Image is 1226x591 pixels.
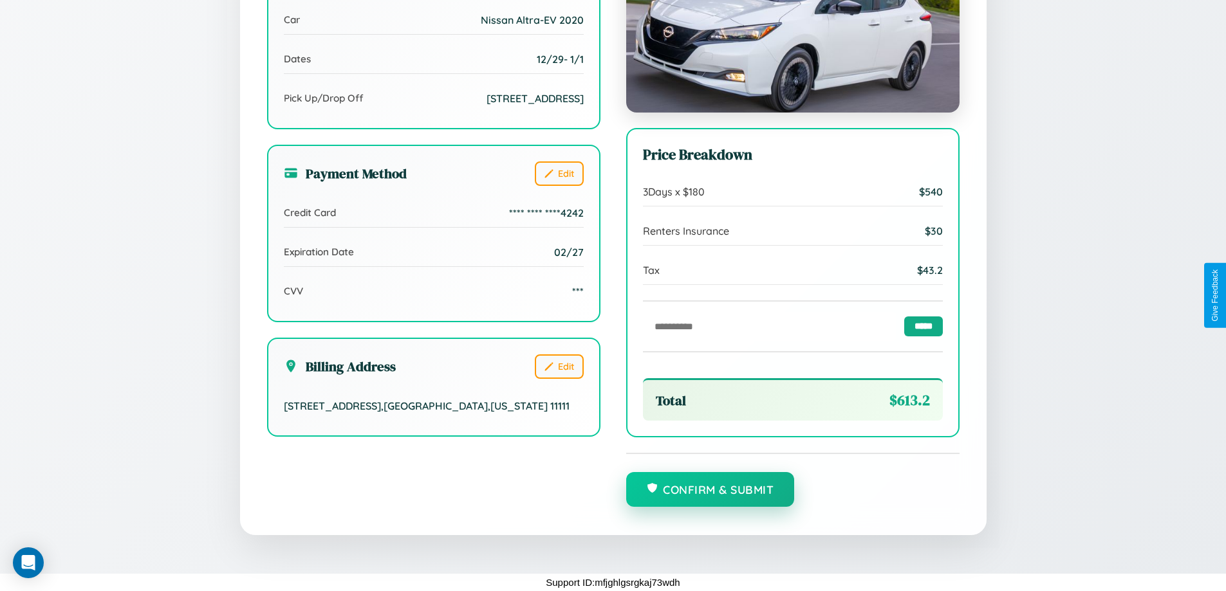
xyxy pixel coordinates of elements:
[284,246,354,258] span: Expiration Date
[546,574,680,591] p: Support ID: mfjghlgsrgkaj73wdh
[643,185,705,198] span: 3 Days x $ 180
[284,399,570,412] span: [STREET_ADDRESS] , [GEOGRAPHIC_DATA] , [US_STATE] 11111
[626,472,795,507] button: Confirm & Submit
[917,264,943,277] span: $ 43.2
[284,14,300,26] span: Car
[643,224,729,237] span: Renters Insurance
[554,246,584,259] span: 02/27
[284,206,336,219] span: Credit Card
[481,14,584,26] span: Nissan Altra-EV 2020
[284,164,407,183] h3: Payment Method
[535,354,584,379] button: Edit
[537,53,584,66] span: 12 / 29 - 1 / 1
[13,547,44,578] div: Open Intercom Messenger
[643,264,660,277] span: Tax
[925,224,943,237] span: $ 30
[284,53,311,65] span: Dates
[487,92,584,105] span: [STREET_ADDRESS]
[535,161,584,186] button: Edit
[284,92,364,104] span: Pick Up/Drop Off
[889,390,930,410] span: $ 613.2
[656,391,686,410] span: Total
[284,285,303,297] span: CVV
[919,185,943,198] span: $ 540
[284,357,396,376] h3: Billing Address
[643,145,943,165] h3: Price Breakdown
[1211,269,1220,322] div: Give Feedback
